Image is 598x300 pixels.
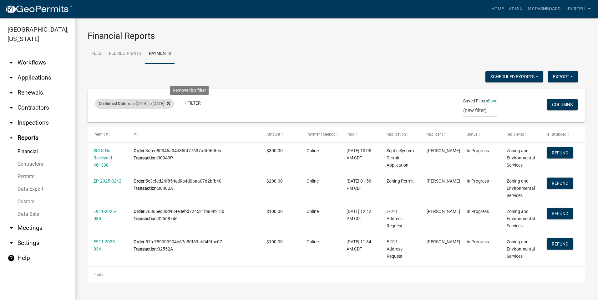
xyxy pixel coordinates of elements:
a: Payments [145,44,175,64]
datatable-header-cell: Paid [341,127,381,142]
span: Zoning and Environmental Services [507,148,535,168]
b: Order: [134,209,145,214]
span: Amount [266,132,280,137]
i: arrow_drop_down [8,74,15,81]
i: help [8,254,15,262]
span: In Progress [467,178,489,184]
span: # [134,132,136,137]
datatable-header-cell: Application [381,127,421,142]
i: arrow_drop_up [8,134,15,142]
a: lpurcell [563,3,593,15]
a: Save [488,98,497,103]
span: Zoning and Environmental Services [507,178,535,198]
a: E911-2025-034 [94,239,116,251]
b: Transaction: [134,246,158,251]
span: Jamie [427,239,460,244]
div: 3dfed80346a04d85bf77637a5f960feb 00943P [134,147,254,162]
button: Refund [547,238,573,250]
span: $200.00 [266,178,283,184]
a: Fee Recipients [105,44,145,64]
span: In Progress [467,239,489,244]
a: ZP-2025-0242 [94,178,121,184]
div: from [DATE] to [DATE] [95,99,174,109]
wm-modal-confirm: Refund Payment [547,151,573,156]
span: Septic System Permit Application [387,148,414,168]
datatable-header-cell: Applicant [421,127,461,142]
wm-modal-confirm: Refund Payment [547,181,573,186]
span: $100.00 [266,209,283,214]
a: Fees [88,44,105,64]
button: Refund [547,147,573,158]
div: 5c3efed24f854cd9b4d0baa07d2bfb40 08482A [134,178,254,192]
a: SSTS-Not Reviewed-461338 [94,148,113,168]
datatable-header-cell: # [128,127,261,142]
span: $300.00 [266,148,283,153]
div: [DATE] 01:56 PM CDT [347,178,375,192]
wm-modal-confirm: Refund Payment [547,212,573,217]
span: Jamie [427,178,460,184]
span: Thomas Paull [427,209,460,214]
span: Payment Method [307,132,336,137]
div: 76866ec00d934e0ebd724521ba09b13b 32568746 [134,208,254,222]
a: My Dashboard [525,3,563,15]
span: Zoning Permit [387,178,414,184]
i: arrow_drop_down [8,119,15,127]
h3: Financial Reports [88,31,585,41]
a: E911-2025-035 [94,209,116,221]
b: Order: [134,178,145,184]
i: arrow_drop_down [8,104,15,111]
span: E-911 Address Request [387,239,403,259]
span: Applicant [427,132,443,137]
span: Online [307,178,319,184]
datatable-header-cell: Status [461,127,501,142]
span: Online [307,148,319,153]
button: Columns [547,99,578,110]
span: Status [467,132,478,137]
div: [DATE] 10:05 AM CDT [347,147,375,162]
span: Permit # [94,132,108,137]
i: arrow_drop_down [8,89,15,96]
a: Admin [506,3,525,15]
span: Daniel Jacobson [427,148,460,153]
span: Paid [347,132,354,137]
i: arrow_drop_down [8,239,15,247]
div: Remove this filter [170,86,209,95]
span: Recipients [507,132,524,137]
span: E-911 Address Request [387,209,403,228]
span: Is Refunded [547,132,566,137]
span: Online [307,239,319,244]
datatable-header-cell: Is Refunded [541,127,581,142]
button: Export [548,71,578,82]
div: [DATE] 12:42 PM CDT [347,208,375,222]
b: Order: [134,239,145,244]
b: Transaction: [134,155,158,160]
button: Refund [547,208,573,219]
i: arrow_drop_down [8,224,15,232]
span: Saved Filters [463,98,488,104]
span: Online [307,209,319,214]
div: 51fe789000904b67a80f63ab049fbc07 02552A [134,238,254,253]
span: Zoning and Environmental Services [507,209,535,228]
span: $100.00 [266,239,283,244]
b: Order: [134,148,145,153]
i: arrow_drop_down [8,59,15,66]
span: In Progress [467,209,489,214]
span: Confirmed Date [99,101,126,106]
button: Scheduled Exports [485,71,543,82]
div: 4 total [88,267,585,282]
span: Zoning and Environmental Services [507,239,535,259]
b: Transaction: [134,186,158,191]
button: Refund [547,178,573,189]
a: Home [489,3,506,15]
b: Transaction: [134,216,158,221]
datatable-header-cell: Payment Method [301,127,341,142]
a: + Filter [179,97,206,109]
datatable-header-cell: Recipients [501,127,541,142]
datatable-header-cell: Permit # [88,127,128,142]
span: Application [387,132,406,137]
wm-modal-confirm: Refund Payment [547,242,573,247]
span: In Progress [467,148,489,153]
datatable-header-cell: Amount [261,127,301,142]
div: [DATE] 11:34 AM CDT [347,238,375,253]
